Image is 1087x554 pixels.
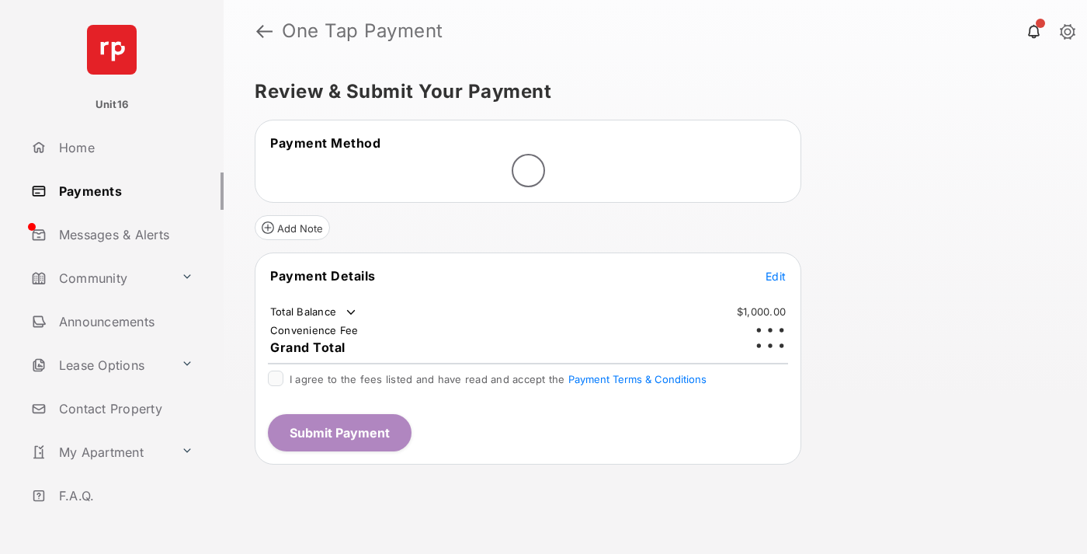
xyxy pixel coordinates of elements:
[25,390,224,427] a: Contact Property
[255,215,330,240] button: Add Note
[766,270,786,283] span: Edit
[268,414,412,451] button: Submit Payment
[87,25,137,75] img: svg+xml;base64,PHN2ZyB4bWxucz0iaHR0cDovL3d3dy53My5vcmcvMjAwMC9zdmciIHdpZHRoPSI2NCIgaGVpZ2h0PSI2NC...
[290,373,707,385] span: I agree to the fees listed and have read and accept the
[25,129,224,166] a: Home
[736,305,787,319] td: $1,000.00
[255,82,1044,101] h5: Review & Submit Your Payment
[25,303,224,340] a: Announcements
[269,323,359,337] td: Convenience Fee
[269,305,359,320] td: Total Balance
[25,216,224,253] a: Messages & Alerts
[270,268,376,284] span: Payment Details
[25,260,175,297] a: Community
[96,97,129,113] p: Unit16
[766,268,786,284] button: Edit
[270,340,346,355] span: Grand Total
[25,434,175,471] a: My Apartment
[282,22,443,40] strong: One Tap Payment
[568,373,707,385] button: I agree to the fees listed and have read and accept the
[25,477,224,514] a: F.A.Q.
[25,172,224,210] a: Payments
[25,347,175,384] a: Lease Options
[270,135,380,151] span: Payment Method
